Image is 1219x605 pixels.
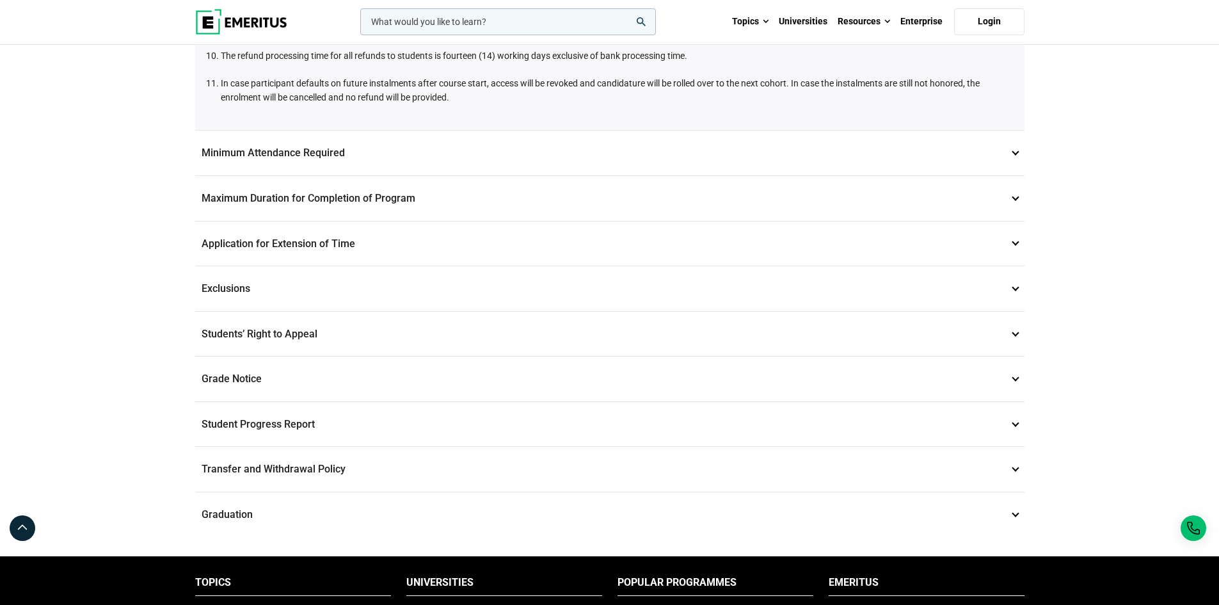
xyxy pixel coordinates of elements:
[195,357,1024,401] p: Grade Notice
[195,402,1024,447] p: Student Progress Report
[195,447,1024,492] p: Transfer and Withdrawal Policy
[195,492,1024,537] p: Graduation
[954,8,1024,35] a: Login
[195,222,1024,266] p: Application for Extension of Time
[195,312,1024,357] p: Students’ Right to Appeal
[221,76,1012,105] li: In case participant defaults on future instalments after course start, access will be revoked and...
[221,49,1012,63] li: The refund processing time for all refunds to students is fourteen (14) working days exclusive of...
[195,176,1024,221] p: Maximum Duration for Completion of Program
[195,266,1024,311] p: Exclusions
[360,8,656,35] input: woocommerce-product-search-field-0
[195,131,1024,175] p: Minimum Attendance Required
